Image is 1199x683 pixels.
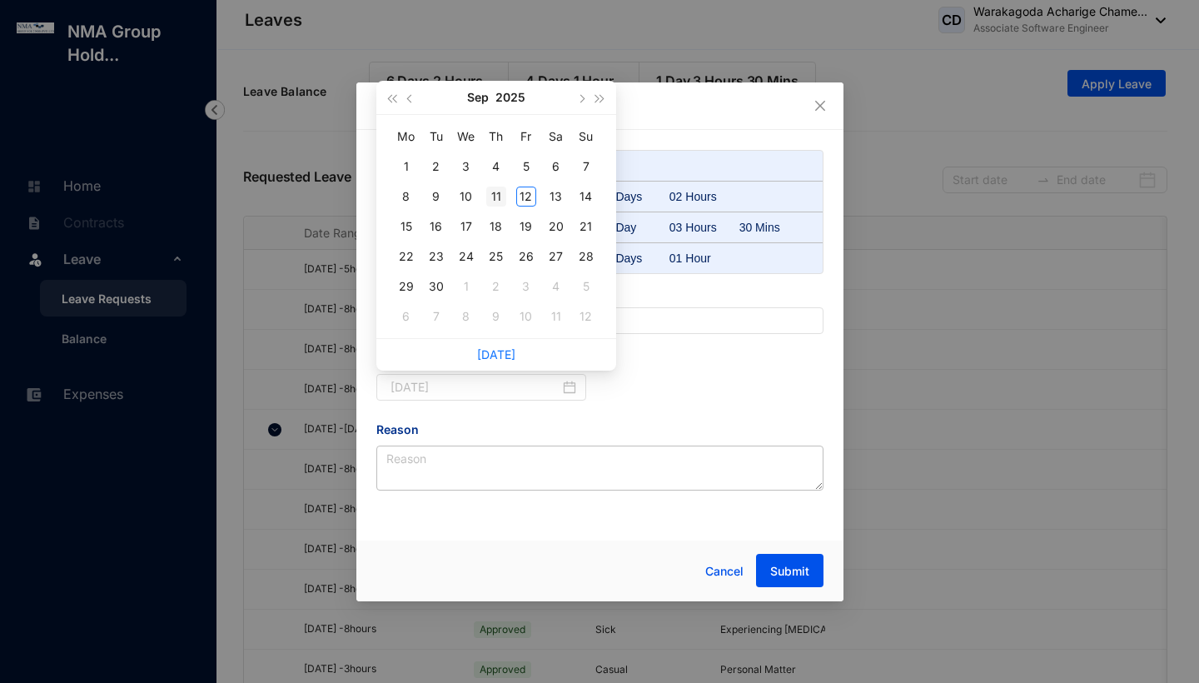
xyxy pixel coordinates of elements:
td: 2025-09-08 [391,182,421,212]
td: 2025-09-22 [391,242,421,272]
td: 2025-09-13 [541,182,571,212]
th: Th [481,122,511,152]
td: 2025-10-09 [481,302,511,332]
div: 4 [546,277,566,297]
div: 1 [456,277,476,297]
div: 12 [516,187,536,207]
td: 2025-09-05 [511,152,541,182]
th: Tu [421,122,451,152]
div: 10 [516,307,536,327]
textarea: Reason [376,446,823,491]
div: 25 [486,247,506,267]
td: 2025-09-03 [451,152,481,182]
th: Mo [391,122,421,152]
div: 3 [516,277,536,297]
label: Reason [376,421,430,439]
div: 28 [576,247,596,267]
div: 8 [396,187,416,207]
th: Fr [511,122,541,152]
div: 7 [576,157,596,177]
div: 26 [516,247,536,267]
td: 2025-09-17 [451,212,481,242]
div: 4 [486,157,506,177]
div: 1 [396,157,416,177]
td: 2025-09-16 [421,212,451,242]
button: 2025 [495,81,525,114]
td: 2025-09-01 [391,152,421,182]
td: 2025-09-23 [421,242,451,272]
div: 2 [486,277,506,297]
div: 30 [426,277,446,297]
td: 2025-09-25 [481,242,511,272]
th: We [451,122,481,152]
span: close [813,99,827,112]
div: 04 Days [599,250,669,267]
td: 2025-10-11 [541,302,571,332]
td: 2025-10-10 [511,302,541,332]
div: 2 [426,157,446,177]
td: 2025-09-20 [541,212,571,242]
div: 03 Hours [669,219,739,236]
td: 2025-10-07 [421,302,451,332]
div: 8 [456,307,476,327]
td: 2025-09-29 [391,272,421,302]
div: 13 [546,187,566,207]
div: 24 [456,247,476,267]
div: 11 [486,187,506,207]
td: 2025-09-30 [421,272,451,302]
div: 6 [546,157,566,177]
div: 15 [396,217,416,237]
span: Cancel [705,562,744,581]
div: 20 [546,217,566,237]
td: 2025-09-11 [481,182,511,212]
div: 14 [576,187,596,207]
td: 2025-10-12 [571,302,601,332]
td: 2025-10-06 [391,302,421,332]
div: 5 [576,277,596,297]
div: 6 [396,307,416,327]
td: 2025-09-21 [571,212,601,242]
div: 01 Day [599,219,669,236]
td: 2025-10-02 [481,272,511,302]
div: 29 [396,277,416,297]
input: Start Date [391,378,560,396]
td: 2025-09-10 [451,182,481,212]
td: 2025-09-18 [481,212,511,242]
button: Submit [756,554,823,587]
td: 2025-09-02 [421,152,451,182]
div: 27 [546,247,566,267]
td: 2025-09-06 [541,152,571,182]
div: 06 Days [599,188,669,205]
td: 2025-09-28 [571,242,601,272]
div: 3 [456,157,476,177]
th: Sa [541,122,571,152]
div: 5 [516,157,536,177]
div: 7 [426,307,446,327]
td: 2025-09-24 [451,242,481,272]
a: [DATE] [477,347,515,361]
div: 21 [576,217,596,237]
td: 2025-09-15 [391,212,421,242]
td: 2025-09-27 [541,242,571,272]
td: 2025-10-04 [541,272,571,302]
td: 2025-09-12 [511,182,541,212]
td: 2025-10-03 [511,272,541,302]
div: 22 [396,247,416,267]
td: 2025-09-07 [571,152,601,182]
div: 17 [456,217,476,237]
button: Cancel [693,555,756,588]
div: 23 [426,247,446,267]
td: 2025-10-08 [451,302,481,332]
td: 2025-09-14 [571,182,601,212]
td: 2025-09-26 [511,242,541,272]
div: 18 [486,217,506,237]
div: 11 [546,307,566,327]
button: Close [811,97,829,115]
button: Sep [467,81,489,114]
div: 16 [426,217,446,237]
th: Su [571,122,601,152]
div: 10 [456,187,476,207]
span: Submit [770,563,809,580]
td: 2025-09-04 [481,152,511,182]
td: 2025-10-01 [451,272,481,302]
